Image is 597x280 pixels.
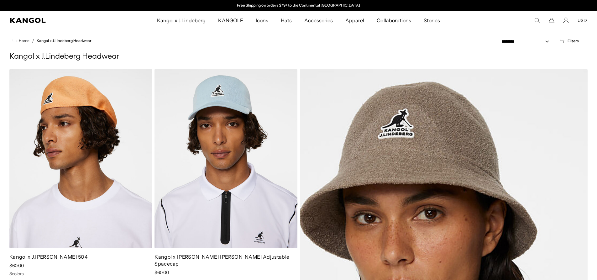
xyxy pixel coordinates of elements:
span: KANGOLF [218,11,243,29]
span: Kangol x J.Lindeberg [157,11,206,29]
a: Kangol x J.Lindeberg [151,11,212,29]
div: Announcement [234,3,363,8]
img: Kangol x J.Lindeberg Douglas 504 [9,69,152,248]
a: KANGOLF [212,11,249,29]
img: Kangol x J.Lindeberg Cooper Adjustable Spacecap [154,69,297,248]
slideshow-component: Announcement bar [234,3,363,8]
a: Kangol x [PERSON_NAME] [PERSON_NAME] Adjustable Spacecap [154,254,289,267]
summary: Search here [534,18,540,23]
a: Home [12,38,29,44]
a: Icons [249,11,275,29]
a: Kangol x J.Lindeberg Headwear [37,39,92,43]
button: Open filters [555,38,583,44]
span: Stories [424,11,440,29]
a: Kangol [10,18,104,23]
li: / [29,37,34,45]
span: Home [18,39,29,43]
a: Collaborations [370,11,417,29]
a: Hats [275,11,298,29]
span: $60.00 [9,263,24,268]
h1: Kangol x J.Lindeberg Headwear [9,52,588,61]
a: Kangol x J.[PERSON_NAME] 504 [9,254,88,260]
a: Stories [417,11,446,29]
select: Sort by: Featured [499,38,555,45]
a: Account [563,18,569,23]
div: 1 of 2 [234,3,363,8]
span: Hats [281,11,292,29]
a: Accessories [298,11,339,29]
button: Cart [549,18,554,23]
button: USD [578,18,587,23]
span: Accessories [304,11,333,29]
div: 3 colors [9,271,152,277]
span: Filters [568,39,579,43]
a: Apparel [339,11,370,29]
span: Apparel [345,11,364,29]
a: Free Shipping on orders $79+ to the Continental [GEOGRAPHIC_DATA] [237,3,360,8]
span: Icons [256,11,268,29]
span: $60.00 [154,270,169,275]
span: Collaborations [377,11,411,29]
